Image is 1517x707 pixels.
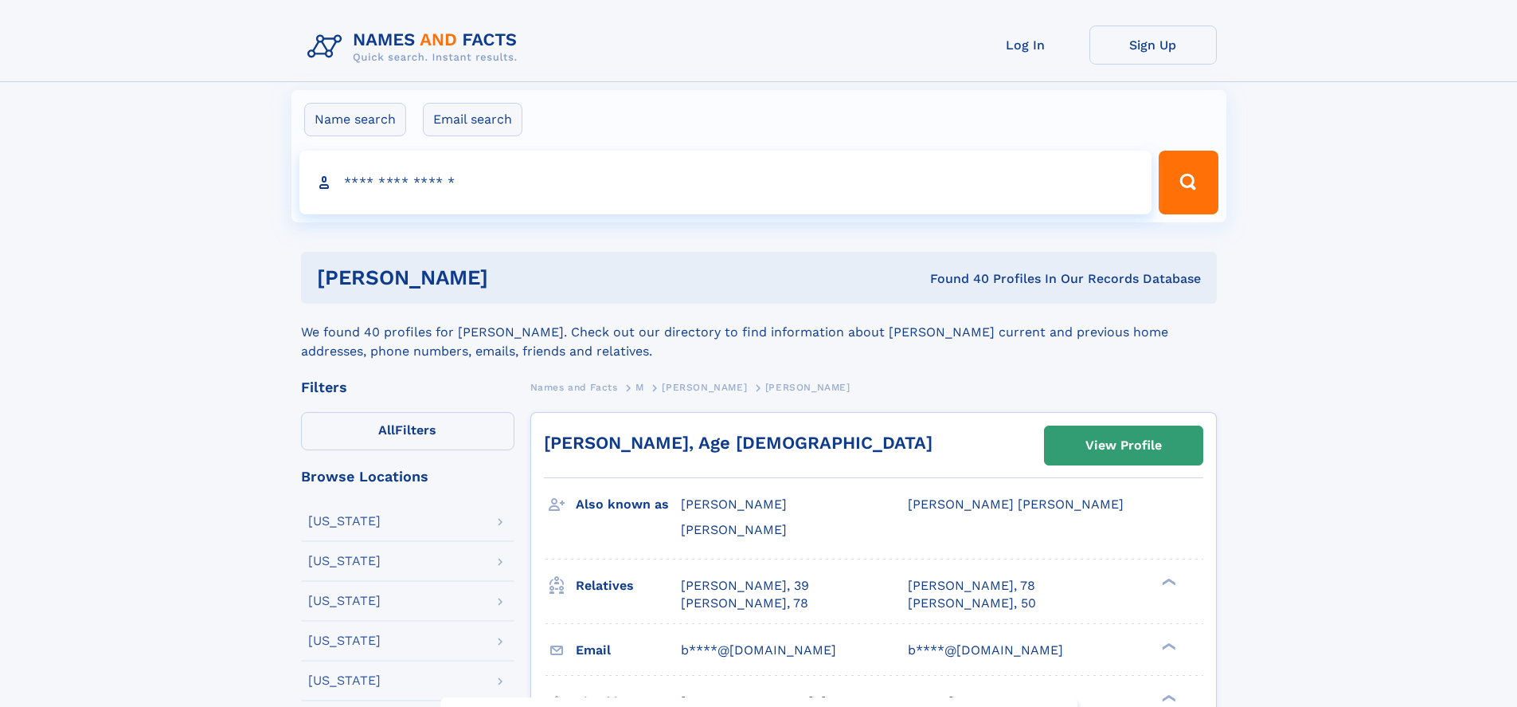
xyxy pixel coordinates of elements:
h1: [PERSON_NAME] [317,268,710,288]
h3: Also known as [576,491,681,518]
button: Search Button [1159,151,1218,214]
h3: Email [576,637,681,664]
h3: Relatives [576,572,681,599]
a: [PERSON_NAME], Age [DEMOGRAPHIC_DATA] [544,433,932,453]
a: [PERSON_NAME], 78 [681,595,808,612]
a: Log In [962,26,1089,65]
div: Found 40 Profiles In Our Records Database [709,270,1201,288]
div: [US_STATE] [308,595,381,607]
div: ❯ [1158,576,1177,587]
label: Filters [301,412,514,450]
img: Logo Names and Facts [301,26,530,69]
div: [US_STATE] [308,515,381,528]
span: [PERSON_NAME] [662,382,747,393]
span: [PERSON_NAME] [765,382,850,393]
span: [PERSON_NAME] [PERSON_NAME] [908,497,1124,512]
div: ❯ [1158,693,1177,703]
span: M [635,382,644,393]
a: [PERSON_NAME] [662,377,747,397]
a: Sign Up [1089,26,1217,65]
div: Browse Locations [301,469,514,484]
a: [PERSON_NAME], 50 [908,595,1036,612]
div: [US_STATE] [308,674,381,687]
div: ❯ [1158,641,1177,651]
a: Names and Facts [530,377,618,397]
div: [US_STATE] [308,555,381,568]
label: Email search [423,103,522,136]
div: We found 40 profiles for [PERSON_NAME]. Check out our directory to find information about [PERSON... [301,304,1217,361]
a: [PERSON_NAME], 78 [908,577,1035,595]
div: [US_STATE] [308,634,381,647]
div: Filters [301,380,514,395]
span: [PERSON_NAME] [681,522,787,537]
label: Name search [304,103,406,136]
span: [PERSON_NAME] [681,497,787,512]
a: M [635,377,644,397]
div: View Profile [1085,427,1162,464]
a: View Profile [1045,426,1202,465]
input: search input [299,151,1152,214]
span: All [378,422,395,438]
a: [PERSON_NAME], 39 [681,577,809,595]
